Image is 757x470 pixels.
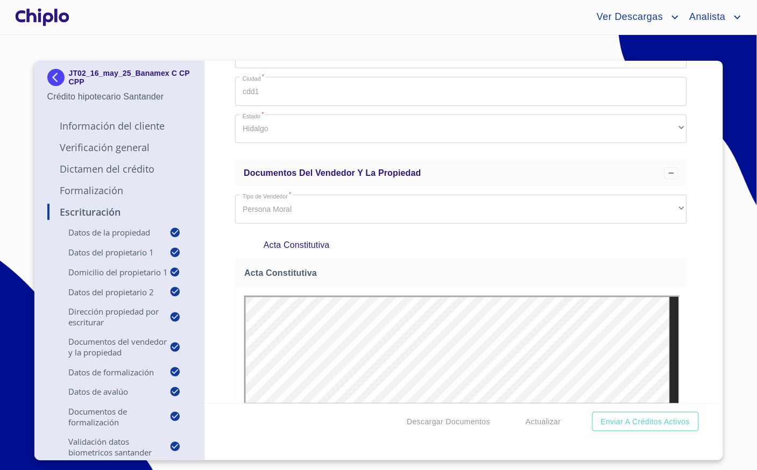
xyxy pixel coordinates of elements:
[47,205,192,218] p: Escrituración
[47,247,170,258] p: Datos del propietario 1
[682,9,731,26] span: Analista
[47,306,170,327] p: Dirección Propiedad por Escriturar
[47,436,170,458] p: Validación Datos Biometricos Santander
[47,267,170,277] p: Domicilio del Propietario 1
[47,367,170,378] p: Datos de Formalización
[47,162,192,175] p: Dictamen del Crédito
[601,415,690,429] span: Enviar a Créditos Activos
[589,9,668,26] span: Ver Descargas
[69,69,192,86] p: JT02_16_may_25_Banamex C CP CPP
[264,239,659,252] p: Acta Constitutiva
[235,160,687,186] div: Documentos del vendedor y la propiedad
[47,119,192,132] p: Información del Cliente
[244,267,682,279] span: Acta Constitutiva
[47,90,192,103] p: Crédito hipotecario Santander
[402,412,494,432] button: Descargar Documentos
[47,69,192,90] div: JT02_16_may_25_Banamex C CP CPP
[244,168,421,177] span: Documentos del vendedor y la propiedad
[235,115,687,144] div: Hidalgo
[47,69,69,86] img: Docupass spot blue
[47,336,170,358] p: Documentos del vendedor y la propiedad
[526,415,561,429] span: Actualizar
[592,412,699,432] button: Enviar a Créditos Activos
[47,141,192,154] p: Verificación General
[47,184,192,197] p: Formalización
[47,287,170,297] p: Datos del propietario 2
[235,195,687,224] div: Persona Moral
[521,412,565,432] button: Actualizar
[47,406,170,428] p: Documentos de Formalización
[47,386,170,397] p: Datos de Avalúo
[589,9,681,26] button: account of current user
[407,415,490,429] span: Descargar Documentos
[682,9,744,26] button: account of current user
[47,227,170,238] p: Datos de la propiedad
